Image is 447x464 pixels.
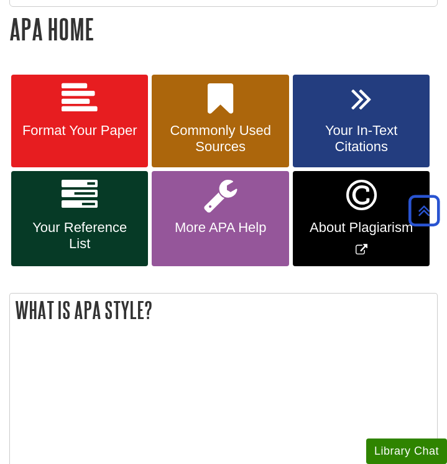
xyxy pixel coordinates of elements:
span: Your Reference List [21,220,139,252]
span: Your In-Text Citations [302,123,420,155]
a: Format Your Paper [11,75,148,168]
a: More APA Help [152,171,288,266]
a: Your Reference List [11,171,148,266]
h2: What is APA Style? [10,294,437,327]
span: Format Your Paper [21,123,139,139]
a: Your In-Text Citations [293,75,430,168]
button: Library Chat [366,438,447,464]
a: Commonly Used Sources [152,75,288,168]
h1: APA Home [9,13,438,45]
a: Link opens in new window [293,171,430,266]
span: Commonly Used Sources [161,123,279,155]
a: Back to Top [404,202,444,219]
span: About Plagiarism [302,220,420,236]
span: More APA Help [161,220,279,236]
